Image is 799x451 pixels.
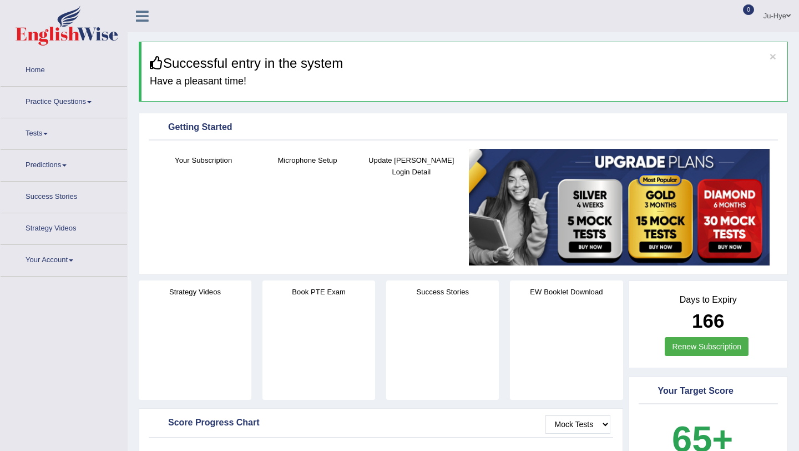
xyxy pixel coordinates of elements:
a: Practice Questions [1,87,127,114]
h4: Days to Expiry [641,295,776,305]
h4: Have a pleasant time! [150,76,779,87]
span: 0 [743,4,754,15]
div: Score Progress Chart [151,415,610,432]
h4: Microphone Setup [261,154,353,166]
div: Getting Started [151,119,775,136]
h4: Success Stories [386,286,499,298]
img: small5.jpg [469,149,770,265]
h4: Your Subscription [157,154,250,166]
a: Home [1,55,127,83]
h3: Successful entry in the system [150,56,779,71]
a: Renew Subscription [665,337,749,356]
h4: Book PTE Exam [262,286,375,298]
b: 166 [692,310,724,332]
h4: Strategy Videos [139,286,251,298]
a: Success Stories [1,182,127,209]
div: Your Target Score [641,383,776,400]
h4: EW Booklet Download [510,286,623,298]
a: Your Account [1,245,127,273]
h4: Update [PERSON_NAME] Login Detail [365,154,458,178]
a: Tests [1,118,127,146]
a: Strategy Videos [1,213,127,241]
button: × [770,51,776,62]
a: Predictions [1,150,127,178]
